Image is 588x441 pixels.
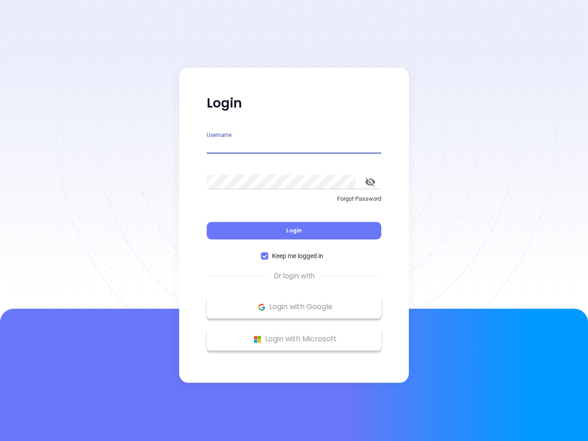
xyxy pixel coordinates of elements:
[207,222,381,239] button: Login
[268,251,327,261] span: Keep me logged in
[286,226,302,234] span: Login
[252,334,263,345] img: Microsoft Logo
[211,300,377,314] p: Login with Google
[207,194,381,211] a: Forgot Password
[207,194,381,204] p: Forgot Password
[256,301,267,313] img: Google Logo
[359,171,381,193] button: toggle password visibility
[207,95,381,112] p: Login
[269,271,319,282] span: Or login with
[207,328,381,351] button: Microsoft Logo Login with Microsoft
[211,332,377,346] p: Login with Microsoft
[207,295,381,318] button: Google Logo Login with Google
[207,132,232,138] label: Username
